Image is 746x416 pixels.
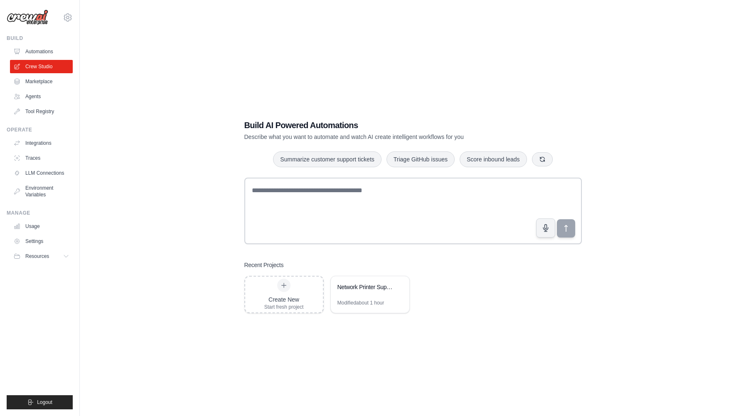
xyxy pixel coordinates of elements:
button: Score inbound leads [460,151,527,167]
a: Crew Studio [10,60,73,73]
span: Resources [25,253,49,260]
a: Environment Variables [10,181,73,201]
a: Automations [10,45,73,58]
div: Network Printer Support Assistant [337,283,394,291]
a: Integrations [10,136,73,150]
a: Tool Registry [10,105,73,118]
a: Settings [10,235,73,248]
div: Create New [264,295,304,304]
button: Get new suggestions [532,152,553,166]
a: Agents [10,90,73,103]
div: Manage [7,210,73,216]
h3: Recent Projects [244,261,284,269]
div: Build [7,35,73,42]
div: Modified about 1 hour [337,300,384,306]
button: Click to speak your automation idea [536,218,555,238]
a: LLM Connections [10,166,73,180]
img: Logo [7,10,48,25]
div: Operate [7,126,73,133]
a: Traces [10,151,73,165]
button: Resources [10,250,73,263]
div: Start fresh project [264,304,304,310]
span: Logout [37,399,52,406]
a: Usage [10,220,73,233]
button: Logout [7,395,73,409]
p: Describe what you want to automate and watch AI create intelligent workflows for you [244,133,524,141]
button: Triage GitHub issues [387,151,455,167]
a: Marketplace [10,75,73,88]
button: Summarize customer support tickets [273,151,381,167]
h1: Build AI Powered Automations [244,119,524,131]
